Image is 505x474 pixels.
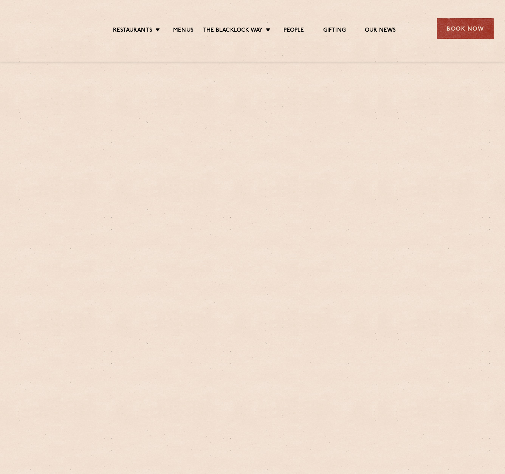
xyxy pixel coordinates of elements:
[365,27,396,34] a: Our News
[283,27,304,34] a: People
[203,27,263,34] a: The Blacklock Way
[11,7,76,50] img: svg%3E
[323,27,346,34] a: Gifting
[113,27,152,34] a: Restaurants
[173,27,194,34] a: Menus
[437,18,494,39] div: Book Now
